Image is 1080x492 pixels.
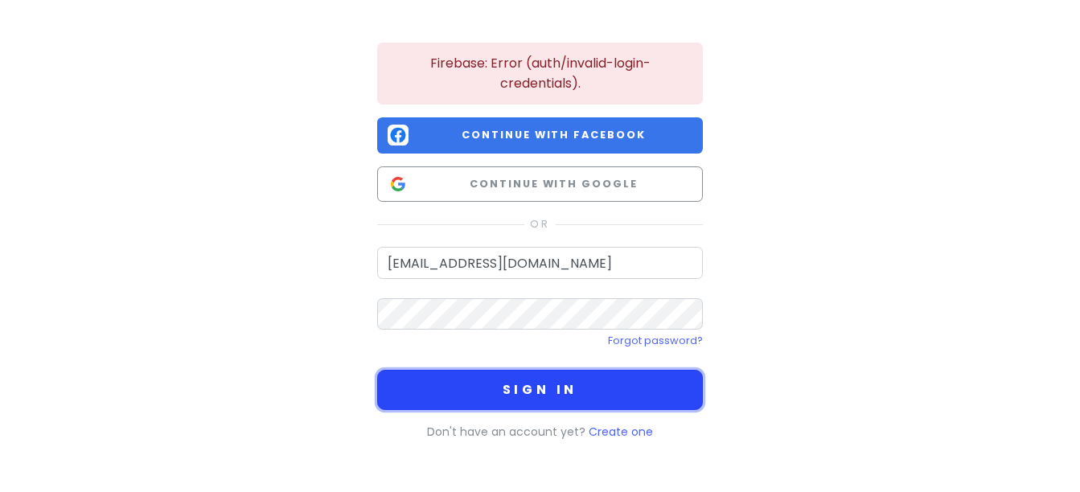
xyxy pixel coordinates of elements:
button: Continue with Google [377,166,703,203]
a: Forgot password? [608,334,703,347]
input: Email Address [377,247,703,279]
p: Don't have an account yet? [377,423,703,441]
a: Create one [589,424,653,440]
span: Continue with Google [415,176,692,192]
div: Firebase: Error (auth/invalid-login-credentials). [377,43,703,105]
button: Sign in [377,370,703,410]
img: Facebook logo [388,125,409,146]
img: Google logo [388,174,409,195]
span: Continue with Facebook [415,127,692,143]
button: Continue with Facebook [377,117,703,154]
